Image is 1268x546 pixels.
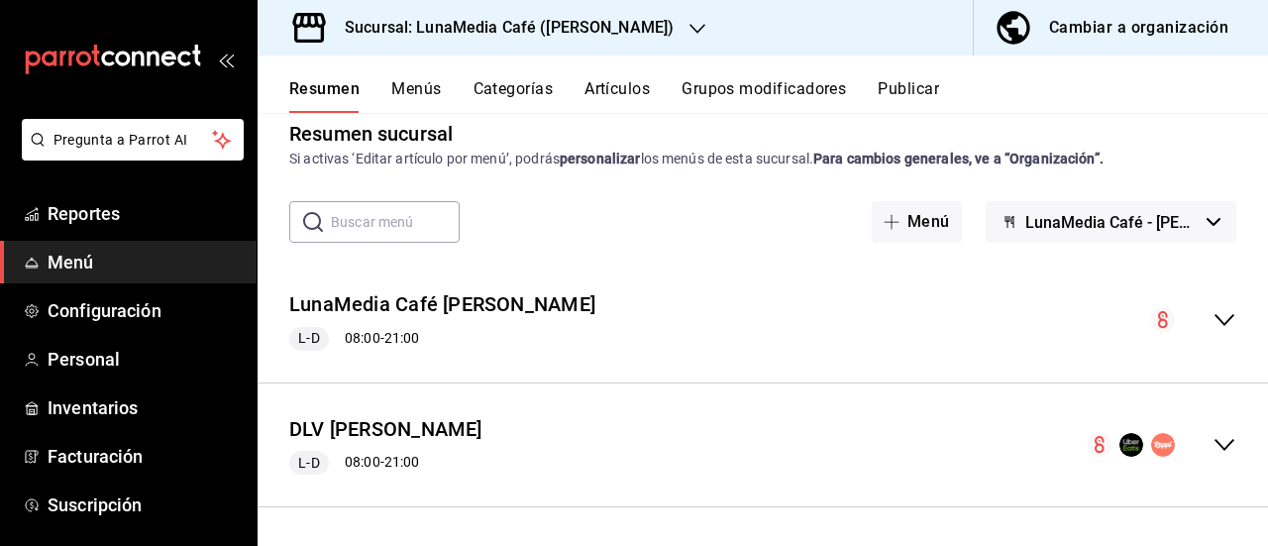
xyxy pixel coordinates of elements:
div: navigation tabs [289,79,1268,113]
button: DLV [PERSON_NAME] [289,415,482,444]
span: Reportes [48,200,241,227]
button: Resumen [289,79,360,113]
button: Artículos [584,79,650,113]
button: Grupos modificadores [682,79,846,113]
div: collapse-menu-row [258,274,1268,367]
button: Menú [872,201,962,243]
button: Menús [391,79,441,113]
div: 08:00 - 21:00 [289,327,595,351]
span: LunaMedia Café - [PERSON_NAME] [1025,213,1199,232]
button: LunaMedia Café [PERSON_NAME] [289,290,595,319]
div: 08:00 - 21:00 [289,451,482,475]
h3: Sucursal: LunaMedia Café ([PERSON_NAME]) [329,16,674,40]
button: LunaMedia Café - [PERSON_NAME] [986,201,1236,243]
span: Menú [48,249,241,275]
span: Configuración [48,297,241,324]
div: Resumen sucursal [289,119,453,149]
button: open_drawer_menu [218,52,234,67]
a: Pregunta a Parrot AI [14,144,244,164]
span: Pregunta a Parrot AI [53,130,213,151]
span: Personal [48,346,241,373]
strong: Para cambios generales, ve a “Organización”. [813,151,1104,166]
strong: personalizar [560,151,641,166]
input: Buscar menú [331,202,460,242]
div: Cambiar a organización [1049,14,1228,42]
div: collapse-menu-row [258,399,1268,491]
span: L-D [290,453,327,474]
span: Suscripción [48,491,241,518]
span: Facturación [48,443,241,470]
button: Pregunta a Parrot AI [22,119,244,161]
span: Inventarios [48,394,241,421]
button: Categorías [474,79,554,113]
button: Publicar [878,79,939,113]
div: Si activas ‘Editar artículo por menú’, podrás los menús de esta sucursal. [289,149,1236,169]
span: L-D [290,328,327,349]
